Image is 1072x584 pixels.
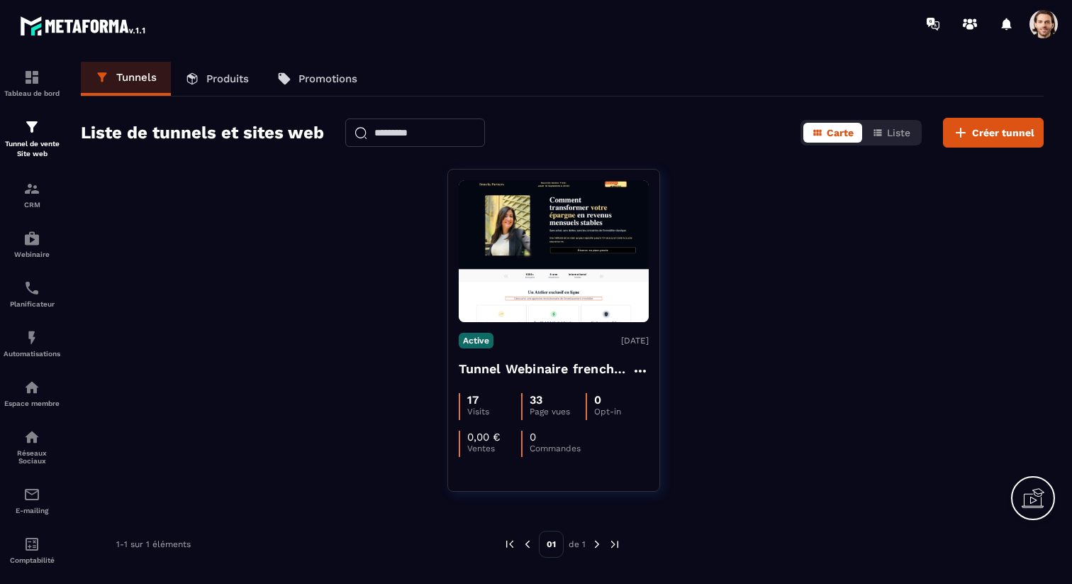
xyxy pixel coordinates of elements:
img: automations [23,329,40,346]
p: Page vues [530,407,586,417]
a: formationformationCRM [4,170,60,219]
p: Produits [206,72,249,85]
p: CRM [4,201,60,209]
img: formation [23,119,40,136]
img: formation [23,180,40,197]
a: automationsautomationsWebinaire [4,219,60,269]
button: Créer tunnel [943,118,1044,148]
span: Carte [827,127,854,138]
p: Tableau de bord [4,89,60,97]
img: automations [23,230,40,247]
img: next [608,538,621,551]
img: social-network [23,429,40,446]
h2: Liste de tunnels et sites web [81,119,324,147]
button: Carte [803,123,862,143]
p: Opt-in [594,407,648,417]
img: formation [23,69,40,86]
p: 33 [530,393,542,407]
a: automationsautomationsAutomatisations [4,319,60,368]
a: emailemailE-mailing [4,475,60,525]
a: Produits [171,62,263,96]
a: formationformationTableau de bord [4,58,60,108]
p: 0 [530,431,536,443]
p: 0 [594,393,601,407]
p: Planificateur [4,300,60,308]
img: prev [503,538,516,551]
img: accountant [23,536,40,553]
span: Créer tunnel [972,126,1034,140]
p: Tunnels [116,71,157,84]
p: Promotions [298,72,357,85]
p: 01 [539,531,564,558]
p: 0,00 € [467,431,501,443]
p: de 1 [569,539,586,550]
p: Visits [467,407,521,417]
a: schedulerschedulerPlanificateur [4,269,60,319]
a: automationsautomationsEspace membre [4,368,60,418]
p: Tunnel de vente Site web [4,139,60,159]
p: Commandes [530,443,584,453]
p: E-mailing [4,507,60,514]
p: Espace membre [4,400,60,407]
a: Tunnels [81,62,171,96]
img: image [459,180,649,322]
img: logo [20,13,147,38]
a: social-networksocial-networkRéseaux Sociaux [4,418,60,475]
p: [DATE] [621,336,649,346]
img: email [23,486,40,503]
p: Active [459,333,493,348]
h4: Tunnel Webinaire frenchy partners [459,359,632,379]
p: Webinaire [4,250,60,258]
a: accountantaccountantComptabilité [4,525,60,575]
a: formationformationTunnel de vente Site web [4,108,60,170]
p: Ventes [467,443,521,453]
img: prev [521,538,534,551]
img: scheduler [23,280,40,297]
a: Promotions [263,62,372,96]
span: Liste [887,127,910,138]
p: Réseaux Sociaux [4,449,60,465]
p: Comptabilité [4,556,60,564]
img: next [591,538,603,551]
p: 1-1 sur 1 éléments [116,539,191,549]
button: Liste [864,123,919,143]
img: automations [23,379,40,396]
p: Automatisations [4,350,60,358]
p: 17 [467,393,479,407]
